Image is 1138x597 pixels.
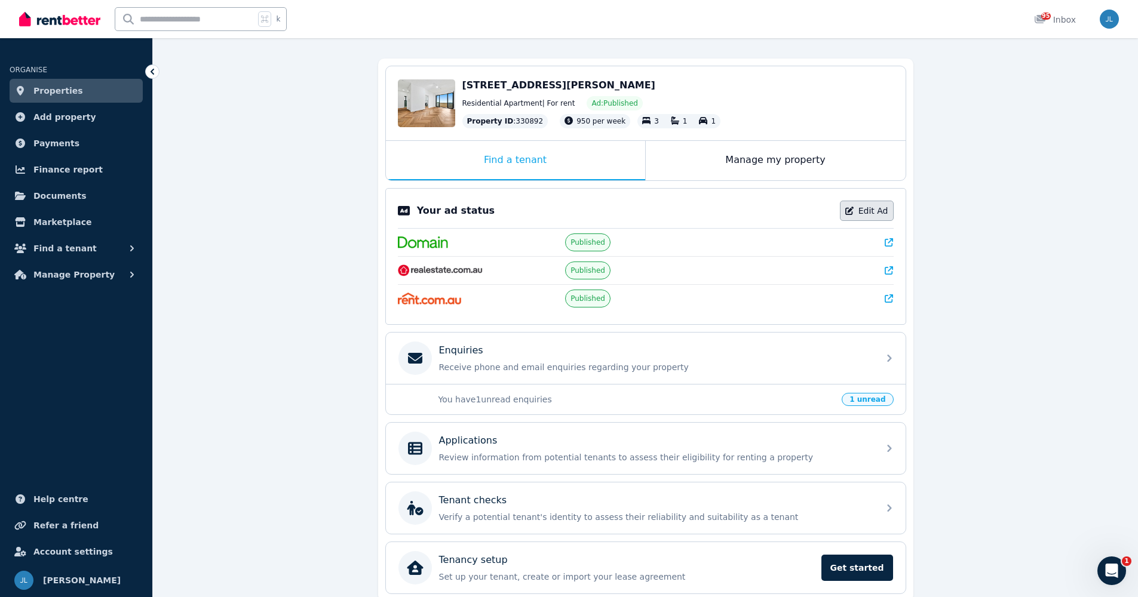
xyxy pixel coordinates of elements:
[10,487,143,511] a: Help centre
[14,571,33,590] img: Joanne Lau
[33,136,79,150] span: Payments
[33,544,113,559] span: Account settings
[439,451,872,463] p: Review information from potential tenants to assess their eligibility for renting a property
[33,84,83,98] span: Properties
[1122,556,1131,566] span: 1
[33,518,99,533] span: Refer a friend
[591,99,637,108] span: Ad: Published
[439,571,814,583] p: Set up your tenant, create or import your lease agreement
[439,553,508,567] p: Tenancy setup
[386,482,906,534] a: Tenant checksVerify a potential tenant's identity to assess their reliability and suitability as ...
[683,117,688,125] span: 1
[1097,556,1126,585] iframe: Intercom live chat
[398,236,448,248] img: Domain.com.au
[10,236,143,260] button: Find a tenant
[10,158,143,181] a: Finance report
[646,141,906,180] div: Manage my property
[842,393,893,406] span: 1 unread
[10,540,143,564] a: Account settings
[654,117,659,125] span: 3
[10,184,143,208] a: Documents
[10,513,143,537] a: Refer a friend
[398,264,483,276] img: RealEstate.com.au
[438,393,835,405] p: You have 1 unread enquiries
[10,105,143,129] a: Add property
[33,162,103,177] span: Finance report
[570,238,605,247] span: Published
[43,573,121,587] span: [PERSON_NAME]
[439,361,872,373] p: Receive phone and email enquiries regarding your property
[33,267,115,282] span: Manage Property
[10,79,143,103] a: Properties
[467,116,514,126] span: Property ID
[439,511,872,523] p: Verify a potential tenant's identity to assess their reliability and suitability as a tenant
[711,117,716,125] span: 1
[10,131,143,155] a: Payments
[19,10,100,28] img: RentBetter
[10,210,143,234] a: Marketplace
[10,66,47,74] span: ORGANISE
[1041,13,1051,20] span: 95
[33,241,97,256] span: Find a tenant
[570,294,605,303] span: Published
[386,141,645,180] div: Find a tenant
[821,555,893,581] span: Get started
[1100,10,1119,29] img: Joanne Lau
[276,14,280,24] span: k
[439,493,507,507] p: Tenant checks
[462,79,655,91] span: [STREET_ADDRESS][PERSON_NAME]
[439,343,483,358] p: Enquiries
[1034,14,1076,26] div: Inbox
[386,542,906,593] a: Tenancy setupSet up your tenant, create or import your lease agreementGet started
[462,99,575,108] span: Residential Apartment | For rent
[386,423,906,474] a: ApplicationsReview information from potential tenants to assess their eligibility for renting a p...
[417,204,495,218] p: Your ad status
[33,110,96,124] span: Add property
[33,215,91,229] span: Marketplace
[386,333,906,384] a: EnquiriesReceive phone and email enquiries regarding your property
[576,117,625,125] span: 950 per week
[462,114,548,128] div: : 330892
[33,492,88,506] span: Help centre
[840,201,894,221] a: Edit Ad
[439,433,498,448] p: Applications
[570,266,605,275] span: Published
[33,189,87,203] span: Documents
[398,293,462,304] img: Rent.com.au
[10,263,143,287] button: Manage Property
